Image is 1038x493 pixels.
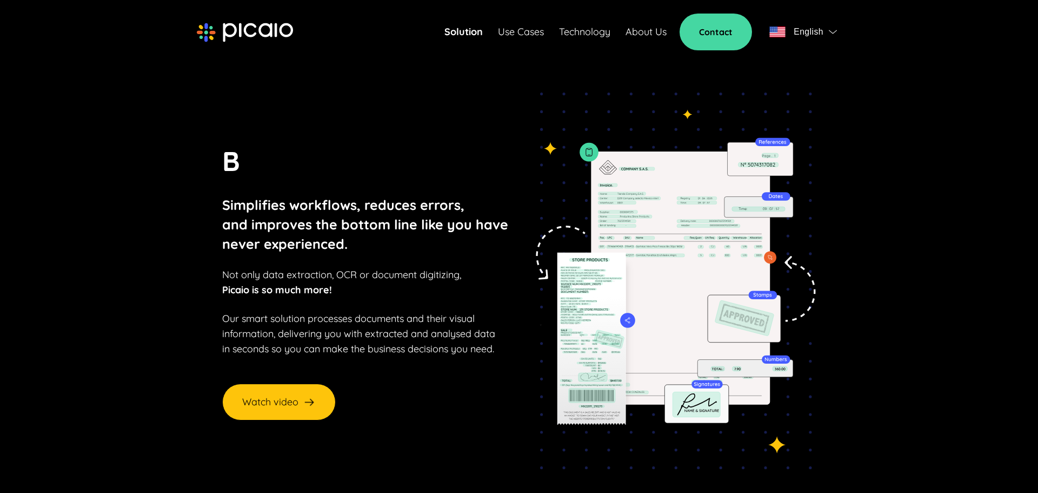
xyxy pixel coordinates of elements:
img: picaio-logo [197,23,293,42]
strong: Picaio is so much more! [222,284,332,296]
a: Use Cases [498,24,544,40]
a: Contact [680,14,752,50]
a: Technology [559,24,610,40]
img: tedioso-img [525,93,816,469]
span: B [222,144,240,178]
span: Not only data extraction, OCR or document digitizing, [222,268,461,281]
button: Watch video [222,384,336,420]
span: English [794,24,823,40]
p: Our smart solution processes documents and their visual information, delivering you with extracte... [222,311,495,357]
p: Simplifies workflows, reduces errors, and improves the bottom line like you have never experienced. [222,195,508,254]
button: flagEnglishflag [765,21,841,43]
a: About Us [626,24,667,40]
img: flag [829,30,837,34]
img: arrow-right [303,396,316,409]
a: Solution [444,24,483,40]
img: flag [769,27,786,37]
